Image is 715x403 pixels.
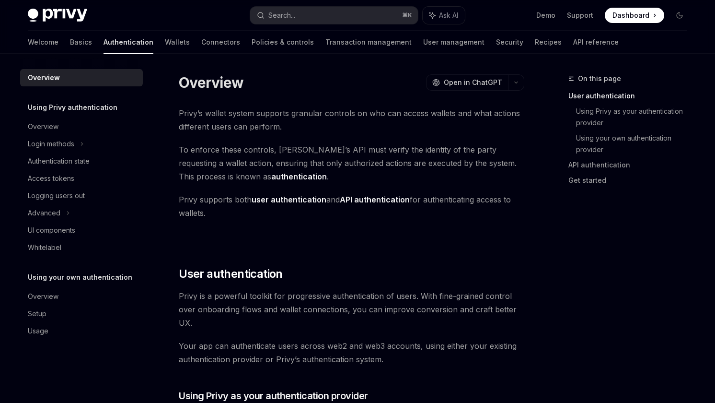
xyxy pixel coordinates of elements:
[568,157,695,173] a: API authentication
[252,31,314,54] a: Policies & controls
[28,225,75,236] div: UI components
[28,173,74,184] div: Access tokens
[268,10,295,21] div: Search...
[20,305,143,322] a: Setup
[578,73,621,84] span: On this page
[576,130,695,157] a: Using your own authentication provider
[340,195,410,204] strong: API authentication
[179,143,524,183] span: To enforce these controls, [PERSON_NAME]’s API must verify the identity of the party requesting a...
[179,389,368,403] span: Using Privy as your authentication provider
[20,288,143,305] a: Overview
[28,138,74,150] div: Login methods
[576,104,695,130] a: Using Privy as your authentication provider
[444,78,502,87] span: Open in ChatGPT
[28,291,58,302] div: Overview
[28,121,58,132] div: Overview
[325,31,412,54] a: Transaction management
[250,7,418,24] button: Search...⌘K
[104,31,153,54] a: Authentication
[28,9,87,22] img: dark logo
[179,107,524,133] span: Privy’s wallet system supports granular controls on who can access wallets and what actions diffe...
[568,88,695,104] a: User authentication
[28,308,46,320] div: Setup
[28,242,61,253] div: Whitelabel
[20,118,143,135] a: Overview
[28,155,90,167] div: Authentication state
[28,72,60,83] div: Overview
[672,8,687,23] button: Toggle dark mode
[20,239,143,256] a: Whitelabel
[426,74,508,91] button: Open in ChatGPT
[28,207,60,219] div: Advanced
[20,322,143,340] a: Usage
[573,31,619,54] a: API reference
[423,7,465,24] button: Ask AI
[568,173,695,188] a: Get started
[28,190,85,201] div: Logging users out
[179,74,243,91] h1: Overview
[252,195,326,204] strong: user authentication
[28,102,117,113] h5: Using Privy authentication
[605,8,664,23] a: Dashboard
[567,11,593,20] a: Support
[535,31,562,54] a: Recipes
[20,222,143,239] a: UI components
[536,11,555,20] a: Demo
[201,31,240,54] a: Connectors
[165,31,190,54] a: Wallets
[271,172,327,181] strong: authentication
[612,11,649,20] span: Dashboard
[423,31,484,54] a: User management
[439,11,458,20] span: Ask AI
[179,289,524,330] span: Privy is a powerful toolkit for progressive authentication of users. With fine-grained control ov...
[20,187,143,204] a: Logging users out
[496,31,523,54] a: Security
[179,339,524,366] span: Your app can authenticate users across web2 and web3 accounts, using either your existing authent...
[20,153,143,170] a: Authentication state
[70,31,92,54] a: Basics
[28,325,48,337] div: Usage
[179,266,283,282] span: User authentication
[20,170,143,187] a: Access tokens
[28,31,58,54] a: Welcome
[179,193,524,220] span: Privy supports both and for authenticating access to wallets.
[20,69,143,86] a: Overview
[402,12,412,19] span: ⌘ K
[28,272,132,283] h5: Using your own authentication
